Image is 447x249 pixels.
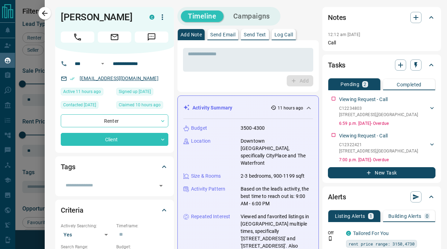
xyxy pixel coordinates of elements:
[98,59,107,68] button: Open
[328,167,435,178] button: New Task
[61,161,75,172] h2: Tags
[210,32,235,37] p: Send Email
[80,76,159,81] a: [EMAIL_ADDRESS][DOMAIN_NAME]
[339,105,418,112] p: C12234803
[397,82,422,87] p: Completed
[61,205,83,216] h2: Criteria
[61,133,168,146] div: Client
[339,120,435,127] p: 6:59 p.m. [DATE] - Overdue
[388,214,422,219] p: Building Alerts
[61,223,113,229] p: Actively Searching:
[61,12,139,23] h1: [PERSON_NAME]
[369,214,372,219] p: 1
[328,57,435,73] div: Tasks
[116,223,168,229] p: Timeframe:
[339,157,435,163] p: 7:00 p.m. [DATE] - Overdue
[191,124,207,132] p: Budget
[61,229,113,240] div: Yes
[156,181,166,191] button: Open
[61,158,168,175] div: Tags
[241,124,265,132] p: 3500-4300
[181,10,223,22] button: Timeline
[339,96,388,103] p: Viewing Request - Call
[61,31,94,43] span: Call
[328,236,333,241] svg: Push Notification Only
[116,101,168,111] div: Tue Aug 12 2025
[191,185,225,193] p: Activity Pattern
[328,191,346,202] h2: Alerts
[339,132,388,140] p: Viewing Request - Call
[328,59,345,71] h2: Tasks
[191,172,221,180] p: Size & Rooms
[241,137,313,167] p: Downtown [GEOGRAPHIC_DATA], specifically CityPlace and The Waterfront
[340,82,359,87] p: Pending
[328,12,346,23] h2: Notes
[349,240,415,247] span: rent price range: 3150,4730
[70,76,75,81] svg: Email Verified
[426,214,428,219] p: 0
[241,172,305,180] p: 2-3 bedrooms, 900-1199 sqft
[119,101,161,108] span: Claimed 10 hours ago
[353,230,389,236] a: Tailored For You
[61,202,168,219] div: Criteria
[328,39,435,47] p: Call
[339,148,418,154] p: [STREET_ADDRESS] , [GEOGRAPHIC_DATA]
[339,142,418,148] p: C12322421
[226,10,277,22] button: Campaigns
[63,101,96,108] span: Contacted [DATE]
[328,230,342,236] p: Off
[328,188,435,205] div: Alerts
[61,101,113,111] div: Fri Jun 13 2025
[364,82,366,87] p: 2
[98,31,131,43] span: Email
[61,114,168,127] div: Renter
[192,104,232,112] p: Activity Summary
[335,214,365,219] p: Listing Alerts
[149,15,154,20] div: condos.ca
[339,140,435,156] div: C12322421[STREET_ADDRESS],[GEOGRAPHIC_DATA]
[339,112,418,118] p: [STREET_ADDRESS] , [GEOGRAPHIC_DATA]
[191,213,230,220] p: Repeated Interest
[346,231,351,236] div: condos.ca
[278,105,303,111] p: 11 hours ago
[183,101,313,114] div: Activity Summary11 hours ago
[116,88,168,98] div: Wed May 21 2025
[328,32,360,37] p: 12:12 am [DATE]
[339,104,435,119] div: C12234803[STREET_ADDRESS],[GEOGRAPHIC_DATA]
[241,185,313,207] p: Based on the lead's activity, the best time to reach out is: 9:00 AM - 6:00 PM
[119,88,151,95] span: Signed up [DATE]
[181,32,202,37] p: Add Note
[135,31,168,43] span: Message
[191,137,211,145] p: Location
[328,9,435,26] div: Notes
[274,32,293,37] p: Log Call
[63,88,101,95] span: Active 11 hours ago
[61,88,113,98] div: Tue Aug 12 2025
[244,32,266,37] p: Send Text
